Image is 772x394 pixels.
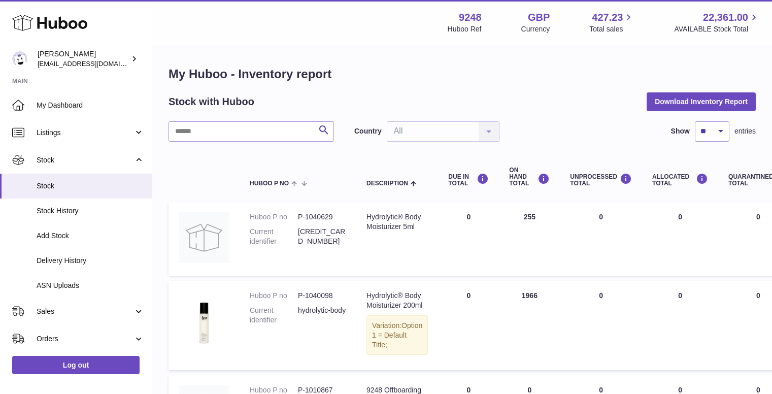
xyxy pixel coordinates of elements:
[438,202,499,276] td: 0
[298,227,346,246] dd: [CREDIT_CARD_NUMBER]
[37,155,133,165] span: Stock
[366,315,428,355] div: Variation:
[298,306,346,325] dd: hydrolytic-body
[589,24,634,34] span: Total sales
[179,212,229,263] img: product image
[756,386,760,394] span: 0
[499,281,560,370] td: 1966
[250,227,298,246] dt: Current identifier
[756,291,760,300] span: 0
[674,11,760,34] a: 22,361.00 AVAILABLE Stock Total
[38,59,149,68] span: [EMAIL_ADDRESS][DOMAIN_NAME]
[734,126,756,136] span: entries
[703,11,748,24] span: 22,361.00
[459,11,482,24] strong: 9248
[37,281,144,290] span: ASN Uploads
[570,173,632,187] div: UNPROCESSED Total
[169,95,254,109] h2: Stock with Huboo
[642,281,718,370] td: 0
[37,334,133,344] span: Orders
[179,291,229,354] img: product image
[366,180,408,187] span: Description
[560,202,642,276] td: 0
[37,101,144,110] span: My Dashboard
[756,213,760,221] span: 0
[37,206,144,216] span: Stock History
[521,24,550,34] div: Currency
[37,307,133,316] span: Sales
[250,291,298,301] dt: Huboo P no
[652,173,708,187] div: ALLOCATED Total
[37,231,144,241] span: Add Stock
[647,92,756,111] button: Download Inventory Report
[250,306,298,325] dt: Current identifier
[671,126,690,136] label: Show
[169,66,756,82] h1: My Huboo - Inventory report
[448,173,489,187] div: DUE IN TOTAL
[592,11,623,24] span: 427.23
[509,167,550,187] div: ON HAND Total
[250,180,289,187] span: Huboo P no
[250,212,298,222] dt: Huboo P no
[499,202,560,276] td: 255
[528,11,550,24] strong: GBP
[589,11,634,34] a: 427.23 Total sales
[642,202,718,276] td: 0
[448,24,482,34] div: Huboo Ref
[354,126,382,136] label: Country
[674,24,760,34] span: AVAILABLE Stock Total
[366,291,428,310] div: Hydrolytic® Body Moisturizer 200ml
[38,49,129,69] div: [PERSON_NAME]
[372,321,422,349] span: Option 1 = Default Title;
[560,281,642,370] td: 0
[12,51,27,67] img: hello@fjor.life
[12,356,140,374] a: Log out
[37,128,133,138] span: Listings
[298,291,346,301] dd: P-1040098
[438,281,499,370] td: 0
[366,212,428,232] div: Hydrolytic® Body Moisturizer 5ml
[298,212,346,222] dd: P-1040629
[37,256,144,266] span: Delivery History
[37,181,144,191] span: Stock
